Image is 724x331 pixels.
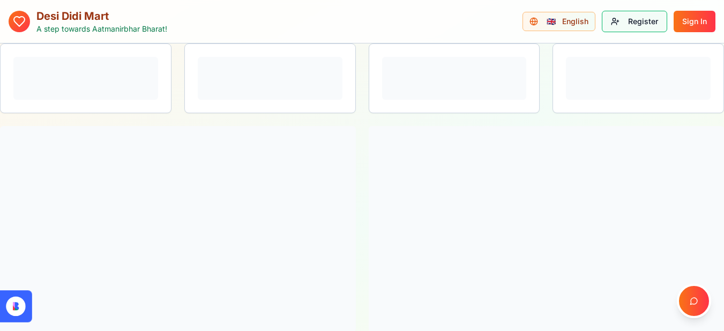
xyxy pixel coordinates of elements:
button: Sign In [674,11,715,32]
button: 🇬🇧English [523,12,595,31]
p: A step towards Aatmanirbhar Bharat! [36,24,167,34]
button: Register [602,11,667,32]
span: English [562,16,588,27]
span: 🇬🇧 [547,16,556,27]
h1: Desi Didi Mart [36,9,167,24]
